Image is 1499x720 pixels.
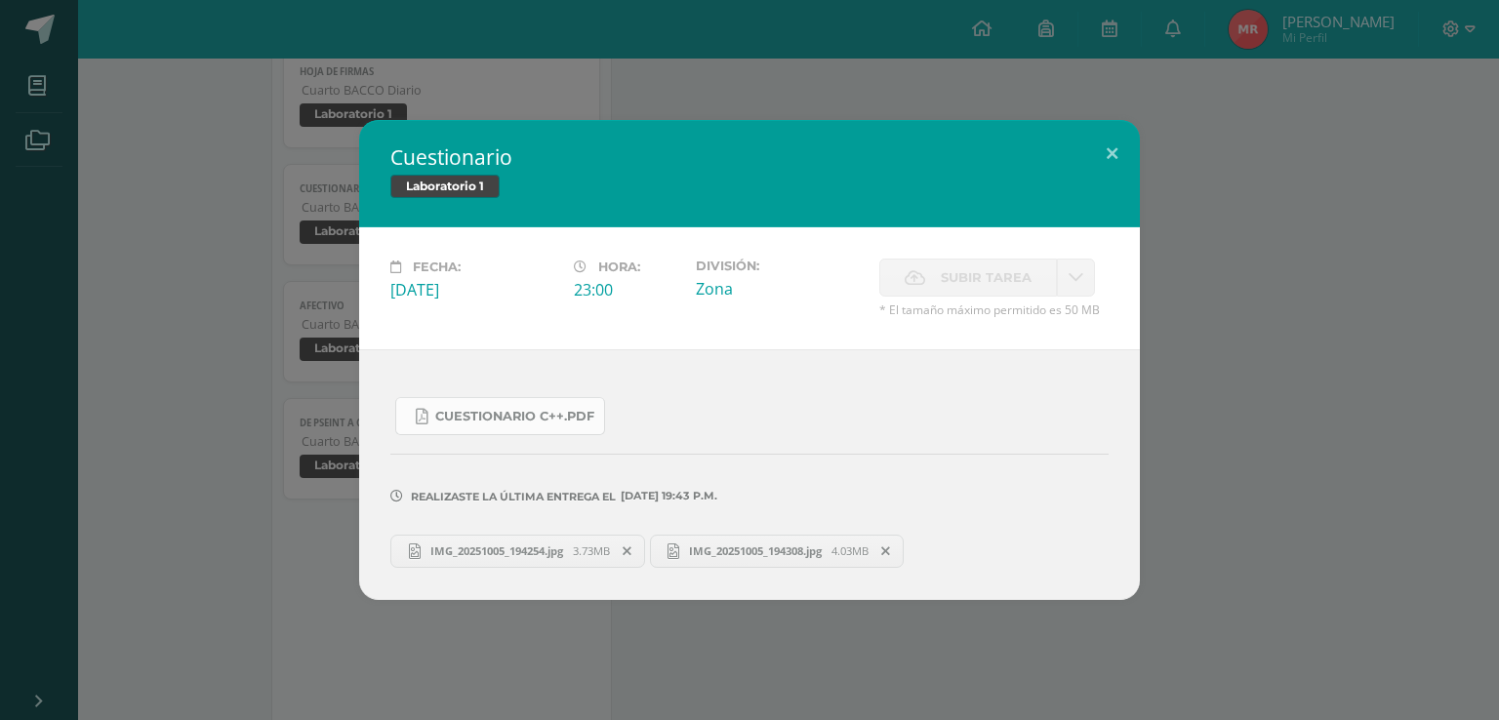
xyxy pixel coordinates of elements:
button: Close (Esc) [1084,120,1140,186]
span: Fecha: [413,260,461,274]
a: IMG_20251005_194254.jpg 3.73MB [390,535,645,568]
span: 4.03MB [831,543,869,558]
div: 23:00 [574,279,680,300]
a: La fecha de entrega ha expirado [1057,259,1095,297]
span: Realizaste la última entrega el [411,490,616,503]
span: Cuestionario c++.pdf [435,409,594,424]
span: Remover entrega [870,540,903,562]
span: [DATE] 19:43 p.m. [616,496,717,497]
label: La fecha de entrega ha expirado [879,259,1057,297]
div: [DATE] [390,279,558,300]
span: * El tamaño máximo permitido es 50 MB [879,301,1109,318]
h2: Cuestionario [390,143,1109,171]
span: Laboratorio 1 [390,175,500,198]
span: Hora: [598,260,640,274]
span: 3.73MB [573,543,610,558]
a: IMG_20251005_194308.jpg 4.03MB [650,535,905,568]
span: IMG_20251005_194308.jpg [679,543,831,558]
span: Remover entrega [611,540,644,562]
div: Zona [696,278,864,300]
label: División: [696,259,864,273]
a: Cuestionario c++.pdf [395,397,605,435]
span: IMG_20251005_194254.jpg [421,543,573,558]
span: Subir tarea [941,260,1032,296]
